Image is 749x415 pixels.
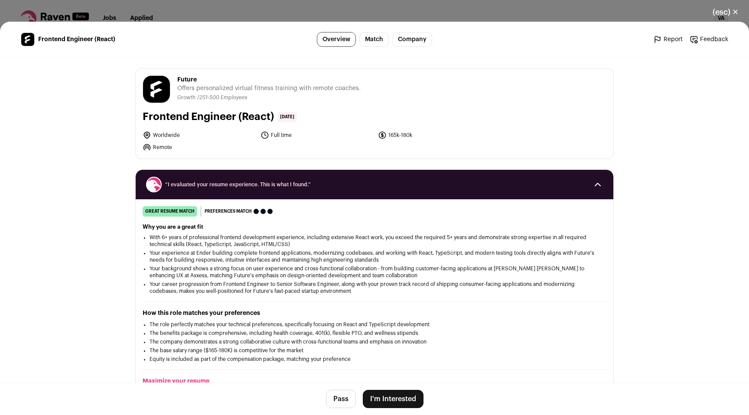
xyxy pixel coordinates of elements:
li: The role perfectly matches your technical preferences, specifically focusing on React and TypeScr... [150,321,599,328]
span: 251-500 Employees [199,95,247,100]
li: The company demonstrates a strong collaborative culture with cross-functional teams and emphasis ... [150,338,599,345]
h2: How this role matches your preferences [143,309,606,318]
span: Frontend Engineer (React) [38,35,115,44]
li: Worldwide [143,131,255,139]
span: “I evaluated your resume experience. This is what I found.” [165,181,584,188]
li: 165k-180k [378,131,491,139]
li: Your experience at Ender building complete frontend applications, modernizing codebases, and work... [150,250,599,263]
li: / [197,94,247,101]
a: Company [392,32,432,47]
li: With 6+ years of professional frontend development experience, including extensive React work, yo... [150,234,599,248]
span: [DATE] [277,112,297,122]
span: Future [177,75,361,84]
a: Report [653,35,683,44]
li: Growth [177,94,197,101]
h1: Frontend Engineer (React) [143,110,274,124]
h2: Maximize your resume [143,377,606,386]
li: Your career progression from Frontend Engineer to Senior Software Engineer, along with your prove... [150,281,599,295]
span: Preferences match [205,207,252,216]
li: The base salary range ($165-180K) is competitive for the market [150,347,599,354]
div: great resume match [143,206,197,217]
li: Remote [143,143,255,152]
li: Full time [261,131,373,139]
a: Overview [317,32,356,47]
button: Close modal [702,3,749,22]
li: Your background shows a strong focus on user experience and cross-functional collaboration - from... [150,265,599,279]
button: Pass [326,390,356,408]
img: 7b2ba87ca6a3d14569def2aba0e7a86515bcb237061edada7f2fb63d4a32c1af.png [143,76,170,103]
a: Match [359,32,389,47]
li: The benefits package is comprehensive, including health coverage, 401(k), flexible PTO, and welln... [150,330,599,337]
li: Equity is included as part of the compensation package, matching your preference [150,356,599,363]
h2: Why you are a great fit [143,224,606,230]
span: Offers personalized virtual fitness training with remote coaches. [177,84,361,93]
img: 7b2ba87ca6a3d14569def2aba0e7a86515bcb237061edada7f2fb63d4a32c1af.png [21,33,34,46]
a: Feedback [690,35,728,44]
button: I'm Interested [363,390,423,408]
